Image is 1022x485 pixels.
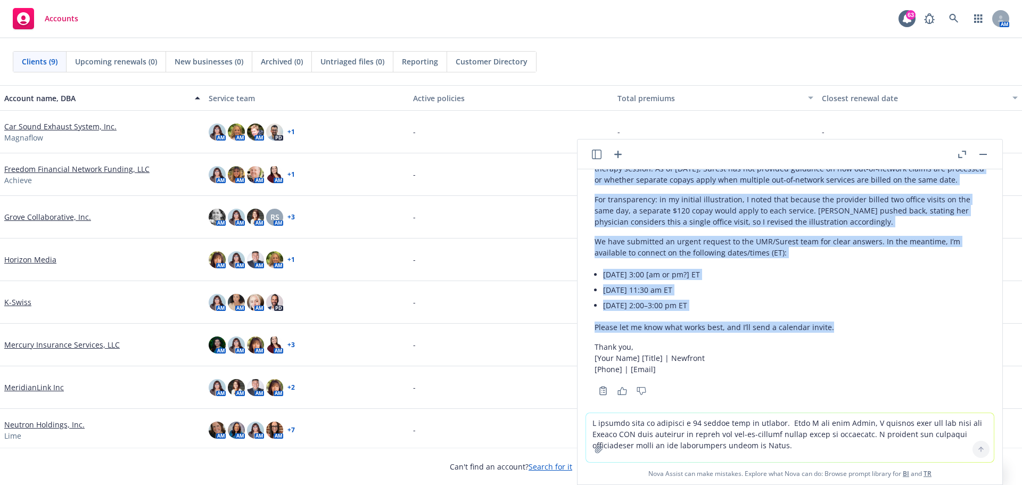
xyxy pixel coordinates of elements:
[413,126,416,137] span: -
[919,8,940,29] a: Report a Bug
[413,93,609,104] div: Active policies
[228,209,245,226] img: photo
[603,282,985,298] li: [DATE] 11:30 am ET
[903,469,909,478] a: BI
[266,124,283,141] img: photo
[413,254,416,265] span: -
[9,4,83,34] a: Accounts
[287,342,295,348] a: + 3
[4,297,31,308] a: K-Swiss
[75,56,157,67] span: Upcoming renewals (0)
[287,257,295,263] a: + 1
[613,85,818,111] button: Total premiums
[924,469,932,478] a: TR
[595,322,985,333] p: Please let me know what works best, and I’ll send a calendar invite.
[968,8,989,29] a: Switch app
[209,379,226,396] img: photo
[175,56,243,67] span: New businesses (0)
[22,56,57,67] span: Clients (9)
[270,211,279,223] span: RS
[413,297,416,308] span: -
[617,93,802,104] div: Total premiums
[409,85,613,111] button: Active policies
[529,462,572,472] a: Search for it
[209,422,226,439] img: photo
[266,251,283,268] img: photo
[413,211,416,223] span: -
[818,85,1022,111] button: Closest renewal date
[943,8,965,29] a: Search
[4,430,21,441] span: Lime
[413,382,416,393] span: -
[598,386,608,396] svg: Copy to clipboard
[209,93,405,104] div: Service team
[247,294,264,311] img: photo
[595,341,985,375] p: Thank you, [Your Name] [Title] | Newfront [Phone] | [Email]
[4,382,64,393] a: MeridianLink Inc
[228,422,245,439] img: photo
[228,251,245,268] img: photo
[4,121,117,132] a: Car Sound Exhaust System, Inc.
[4,163,150,175] a: Freedom Financial Network Funding, LLC
[247,209,264,226] img: photo
[4,419,85,430] a: Neutron Holdings, Inc.
[595,236,985,258] p: We have submitted an urgent request to the UMR/Surest team for clear answers. In the meantime, I’...
[413,169,416,180] span: -
[4,339,120,350] a: Mercury Insurance Services, LLC
[247,379,264,396] img: photo
[4,93,188,104] div: Account name, DBA
[4,175,32,186] span: Achieve
[266,336,283,354] img: photo
[4,132,43,143] span: Magnaflow
[4,211,91,223] a: Grove Collaborative, Inc.
[247,251,264,268] img: photo
[413,424,416,435] span: -
[209,251,226,268] img: photo
[204,85,409,111] button: Service team
[4,254,56,265] a: Horizon Media
[603,267,985,282] li: [DATE] 3:00 [am or pm?] ET
[228,294,245,311] img: photo
[633,383,650,398] button: Thumbs down
[228,124,245,141] img: photo
[287,171,295,178] a: + 1
[603,298,985,313] li: [DATE] 2:00–3:00 pm ET
[582,463,998,484] span: Nova Assist can make mistakes. Explore what Nova can do: Browse prompt library for and
[209,336,226,354] img: photo
[450,461,572,472] span: Can't find an account?
[287,129,295,135] a: + 1
[822,126,825,137] span: -
[261,56,303,67] span: Archived (0)
[287,214,295,220] a: + 3
[266,294,283,311] img: photo
[595,194,985,227] p: For transparency: in my initial illustration, I noted that because the provider billed two office...
[266,166,283,183] img: photo
[209,294,226,311] img: photo
[247,336,264,354] img: photo
[320,56,384,67] span: Untriaged files (0)
[228,336,245,354] img: photo
[209,209,226,226] img: photo
[617,126,620,137] span: -
[402,56,438,67] span: Reporting
[228,379,245,396] img: photo
[822,93,1006,104] div: Closest renewal date
[247,166,264,183] img: photo
[209,124,226,141] img: photo
[413,339,416,350] span: -
[209,166,226,183] img: photo
[228,166,245,183] img: photo
[247,124,264,141] img: photo
[287,427,295,433] a: + 7
[456,56,528,67] span: Customer Directory
[45,14,78,23] span: Accounts
[906,10,916,20] div: 63
[266,422,283,439] img: photo
[287,384,295,391] a: + 2
[266,379,283,396] img: photo
[247,422,264,439] img: photo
